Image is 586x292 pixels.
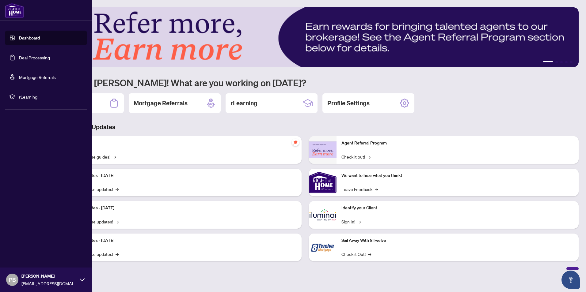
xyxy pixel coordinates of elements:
p: Platform Updates - [DATE] [64,205,297,212]
img: Identify your Client [309,201,337,229]
a: Check it out!→ [341,153,371,160]
img: logo [5,3,24,18]
a: Check it Out!→ [341,251,371,257]
span: → [116,186,119,193]
img: Sail Away With 8Twelve [309,234,337,261]
span: [PERSON_NAME] [21,273,77,279]
button: Open asap [561,271,580,289]
p: Platform Updates - [DATE] [64,172,297,179]
span: → [113,153,116,160]
img: Agent Referral Program [309,141,337,158]
span: → [116,218,119,225]
p: Sail Away With 8Twelve [341,237,574,244]
button: 1 [543,61,553,63]
button: 2 [555,61,558,63]
span: pushpin [292,139,299,146]
p: Identify your Client [341,205,574,212]
span: rLearning [19,93,83,100]
button: 5 [570,61,573,63]
a: Dashboard [19,35,40,41]
h1: Welcome back [PERSON_NAME]! What are you working on [DATE]? [32,77,579,88]
h2: Profile Settings [327,99,370,107]
span: → [358,218,361,225]
img: We want to hear what you think! [309,169,337,196]
a: Deal Processing [19,55,50,60]
span: → [367,153,371,160]
button: 3 [560,61,563,63]
span: → [116,251,119,257]
span: PB [9,275,16,284]
p: We want to hear what you think! [341,172,574,179]
p: Self-Help [64,140,297,147]
h2: rLearning [230,99,257,107]
span: → [368,251,371,257]
p: Agent Referral Program [341,140,574,147]
span: → [375,186,378,193]
h2: Mortgage Referrals [134,99,188,107]
a: Leave Feedback→ [341,186,378,193]
button: 4 [565,61,568,63]
p: Platform Updates - [DATE] [64,237,297,244]
a: Mortgage Referrals [19,74,56,80]
span: [EMAIL_ADDRESS][DOMAIN_NAME] [21,280,77,287]
img: Slide 0 [32,7,579,67]
a: Sign In!→ [341,218,361,225]
h3: Brokerage & Industry Updates [32,123,579,131]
